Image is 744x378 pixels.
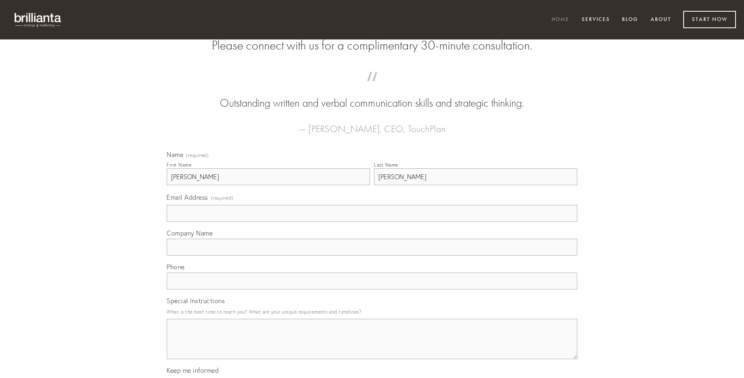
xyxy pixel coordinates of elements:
[617,13,643,27] a: Blog
[8,8,68,31] img: brillianta - research, strategy, marketing
[683,11,736,28] a: Start Now
[167,229,213,237] span: Company Name
[180,80,564,95] span: “
[167,151,183,159] span: Name
[167,263,185,271] span: Phone
[167,38,577,53] h2: Please connect with us for a complimentary 30-minute consultation.
[167,193,208,201] span: Email Address
[167,162,191,168] div: First Name
[645,13,676,27] a: About
[167,297,225,305] span: Special Instructions
[546,13,575,27] a: Home
[167,306,577,317] p: What is the best time to reach you? What are your unique requirements and timelines?
[186,153,209,158] span: (required)
[577,13,615,27] a: Services
[180,80,564,111] blockquote: Outstanding written and verbal communication skills and strategic thinking.
[211,192,234,203] span: (required)
[374,162,398,168] div: Last Name
[167,366,219,374] span: Keep me informed
[180,111,564,137] figcaption: — [PERSON_NAME], CEO, TouchPlan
